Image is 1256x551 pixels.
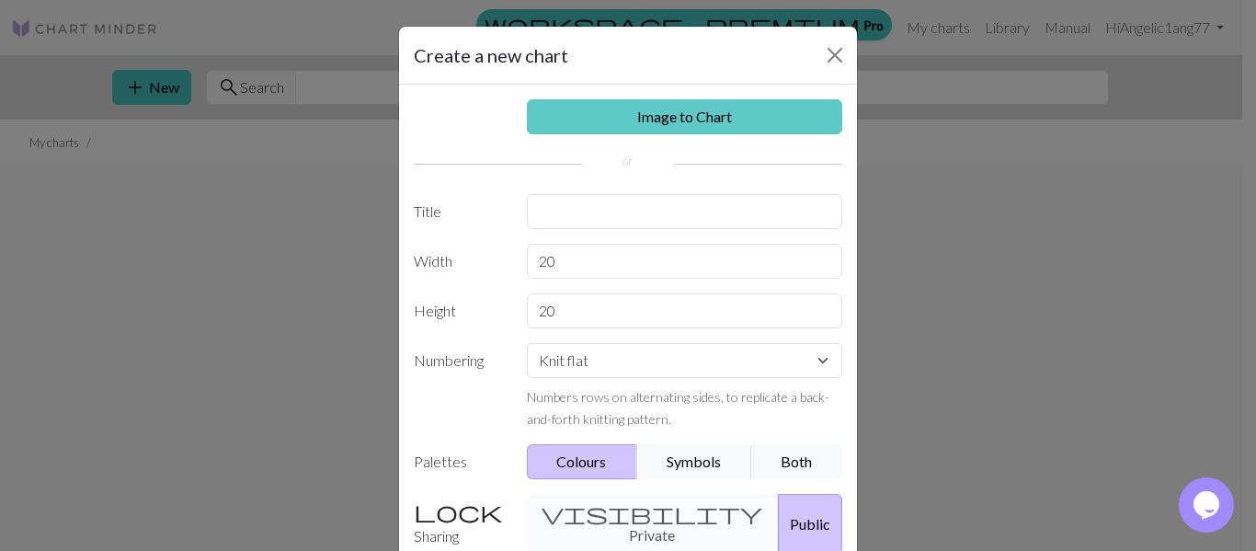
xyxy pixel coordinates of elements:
[403,444,516,479] label: Palettes
[527,389,829,427] small: Numbers rows on alternating sides, to replicate a back-and-forth knitting pattern.
[751,444,843,479] button: Both
[403,343,516,430] label: Numbering
[1179,477,1238,533] iframe: chat widget
[527,99,843,134] a: Image to Chart
[820,40,850,70] button: Close
[527,444,638,479] button: Colours
[636,444,752,479] button: Symbols
[403,194,516,229] label: Title
[403,244,516,279] label: Width
[403,293,516,328] label: Height
[414,41,568,69] h5: Create a new chart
